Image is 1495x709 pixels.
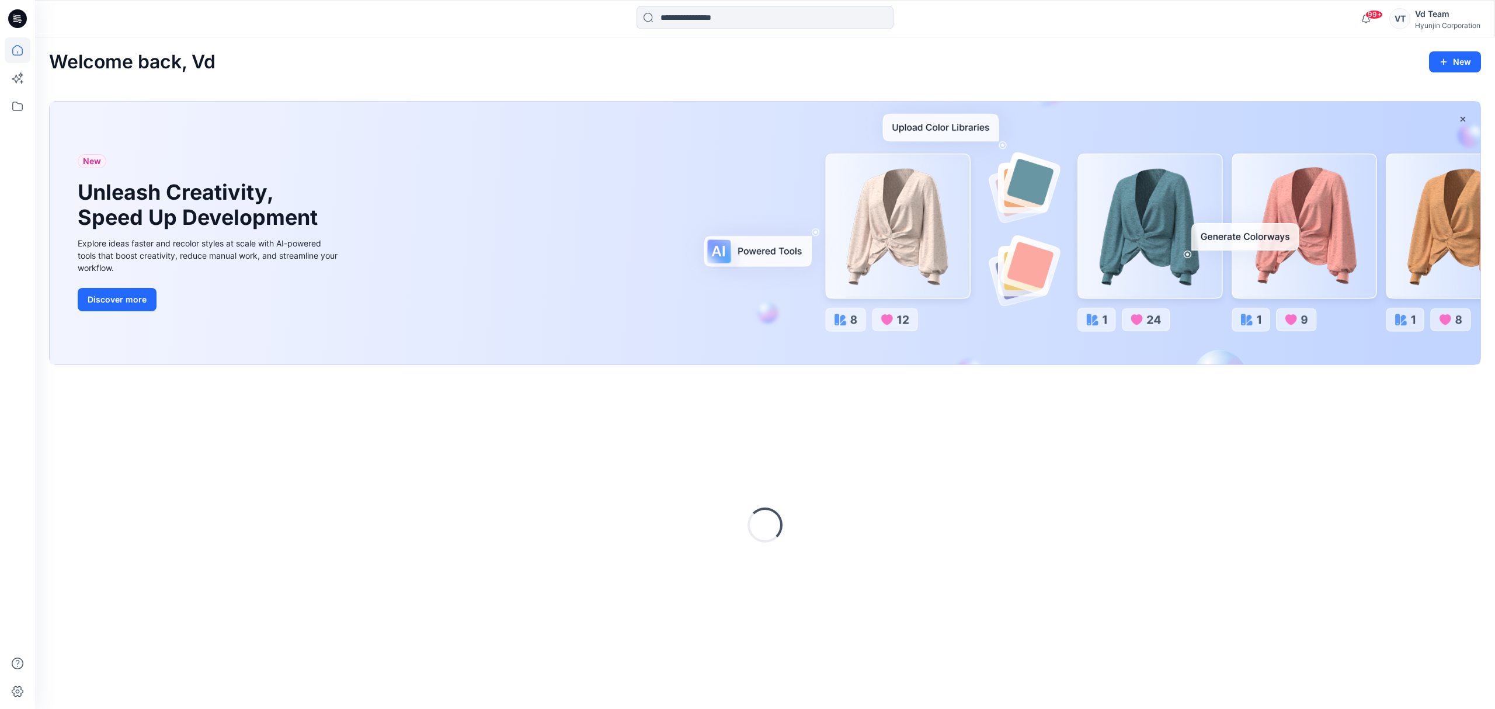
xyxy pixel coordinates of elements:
[83,154,101,168] span: New
[1415,21,1480,30] div: Hyunjin Corporation
[1415,7,1480,21] div: Vd Team
[78,180,323,230] h1: Unleash Creativity, Speed Up Development
[1389,8,1410,29] div: VT
[1429,51,1481,72] button: New
[78,288,157,311] button: Discover more
[49,51,215,73] h2: Welcome back, Vd
[78,288,340,311] a: Discover more
[1365,10,1383,19] span: 99+
[78,237,340,274] div: Explore ideas faster and recolor styles at scale with AI-powered tools that boost creativity, red...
